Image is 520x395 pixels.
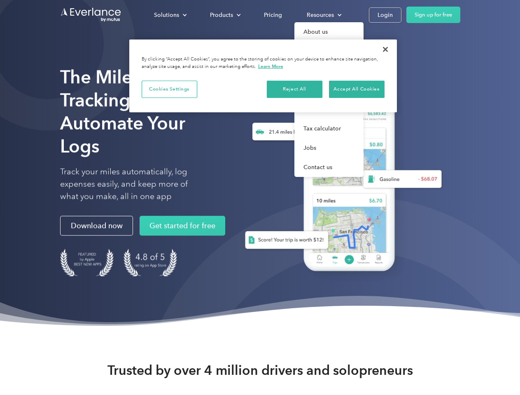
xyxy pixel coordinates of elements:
[376,40,394,58] button: Close
[307,10,334,20] div: Resources
[294,22,364,177] nav: Resources
[258,63,283,69] a: More information about your privacy, opens in a new tab
[154,10,179,20] div: Solutions
[256,8,290,22] a: Pricing
[140,216,225,236] a: Get started for free
[142,81,197,98] button: Cookies Settings
[329,81,385,98] button: Accept All Cookies
[294,158,364,177] a: Contact us
[60,166,207,203] p: Track your miles automatically, log expenses easily, and keep more of what you make, all in one app
[267,81,322,98] button: Reject All
[378,10,393,20] div: Login
[294,138,364,158] a: Jobs
[60,216,133,236] a: Download now
[406,7,460,23] a: Sign up for free
[129,39,397,112] div: Cookie banner
[124,249,177,276] img: 4.9 out of 5 stars on the app store
[210,10,233,20] div: Products
[142,56,385,70] div: By clicking “Accept All Cookies”, you agree to the storing of cookies on your device to enhance s...
[294,22,364,42] a: About us
[202,8,247,22] div: Products
[264,10,282,20] div: Pricing
[129,39,397,112] div: Privacy
[298,8,348,22] div: Resources
[60,249,114,276] img: Badge for Featured by Apple Best New Apps
[107,362,413,379] strong: Trusted by over 4 million drivers and solopreneurs
[60,7,122,23] a: Go to homepage
[232,78,448,283] img: Everlance, mileage tracker app, expense tracking app
[369,7,401,23] a: Login
[146,8,194,22] div: Solutions
[294,119,364,138] a: Tax calculator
